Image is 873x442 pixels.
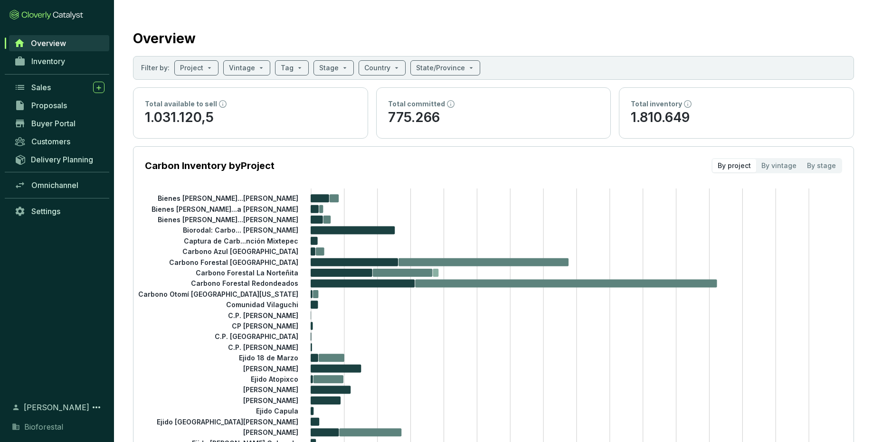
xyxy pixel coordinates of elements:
h2: Overview [133,28,196,48]
tspan: Ejido Atopixco [251,375,298,383]
a: Buyer Portal [9,115,109,132]
a: Customers [9,133,109,150]
tspan: Carbono Forestal [GEOGRAPHIC_DATA] [169,258,298,266]
span: Delivery Planning [31,155,93,164]
span: Sales [31,83,51,92]
p: 1.031.120,5 [145,109,356,127]
tspan: Bienes [PERSON_NAME]...[PERSON_NAME] [158,216,298,224]
p: Carbon Inventory by Project [145,159,275,172]
tspan: [PERSON_NAME] [243,428,298,436]
tspan: Bienes [PERSON_NAME]...[PERSON_NAME] [158,194,298,202]
tspan: [PERSON_NAME] [243,396,298,404]
span: Customers [31,137,70,146]
a: Inventory [9,53,109,69]
span: Bioforestal [24,421,63,433]
tspan: Captura de Carb...nción Mixtepec [184,237,298,245]
tspan: CP [PERSON_NAME] [232,322,298,330]
tspan: Carbono Forestal Redondeados [191,279,298,287]
tspan: C.P. [PERSON_NAME] [228,311,298,319]
tspan: Ejido 18 de Marzo [239,354,298,362]
a: Sales [9,79,109,95]
p: Total committed [388,99,445,109]
tspan: [PERSON_NAME] [243,364,298,372]
a: Omnichannel [9,177,109,193]
span: Inventory [31,56,65,66]
a: Proposals [9,97,109,113]
div: By vintage [756,159,802,172]
span: [PERSON_NAME] [24,402,89,413]
p: Total available to sell [145,99,217,109]
span: Proposals [31,101,67,110]
span: Buyer Portal [31,119,76,128]
p: Filter by: [141,63,170,73]
tspan: Ejido [GEOGRAPHIC_DATA][PERSON_NAME] [157,417,298,425]
span: Omnichannel [31,180,78,190]
a: Overview [9,35,109,51]
tspan: Bienes [PERSON_NAME]...a [PERSON_NAME] [152,205,298,213]
tspan: Carbono Azul [GEOGRAPHIC_DATA] [182,247,298,255]
a: Settings [9,203,109,219]
a: Delivery Planning [9,151,109,167]
div: By stage [802,159,841,172]
p: 775.266 [388,109,599,127]
p: 1.810.649 [631,109,842,127]
tspan: Carbono Otomí [GEOGRAPHIC_DATA][US_STATE] [138,290,298,298]
tspan: Comunidad Vilaguchi [226,301,298,309]
tspan: C.P. [PERSON_NAME] [228,343,298,351]
p: Total inventory [631,99,682,109]
tspan: C.P. [GEOGRAPHIC_DATA] [215,332,298,340]
tspan: Ejido Capula [256,407,298,415]
tspan: Carbono Forestal La Norteñita [196,269,298,277]
span: Overview [31,38,66,48]
div: By project [712,159,756,172]
tspan: [PERSON_NAME] [243,386,298,394]
div: segmented control [712,158,842,173]
span: Settings [31,207,60,216]
tspan: Biorodal: Carbo... [PERSON_NAME] [183,226,298,234]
